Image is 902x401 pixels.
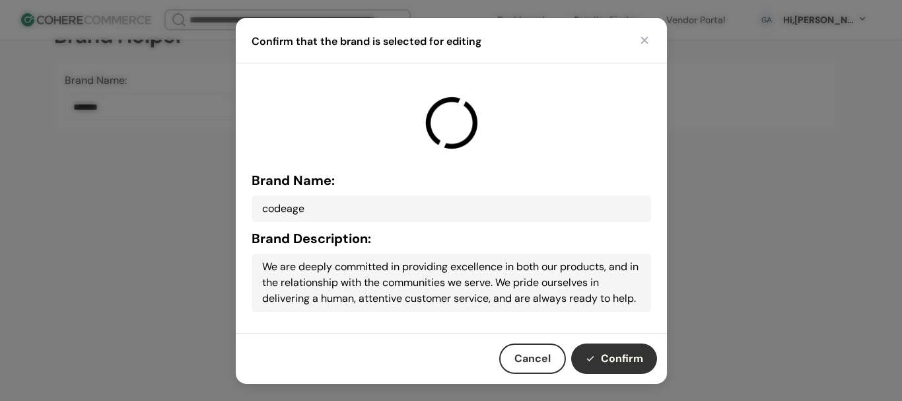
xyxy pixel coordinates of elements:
[252,34,481,50] h4: Confirm that the brand is selected for editing
[252,196,651,222] div: codeage
[499,344,566,374] button: Cancel
[252,254,651,312] div: We are deeply committed in providing excellence in both our products, and in the relationship wit...
[252,229,651,248] h5: Brand Description:
[252,170,651,190] h5: Brand Name:
[571,344,657,374] button: Confirm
